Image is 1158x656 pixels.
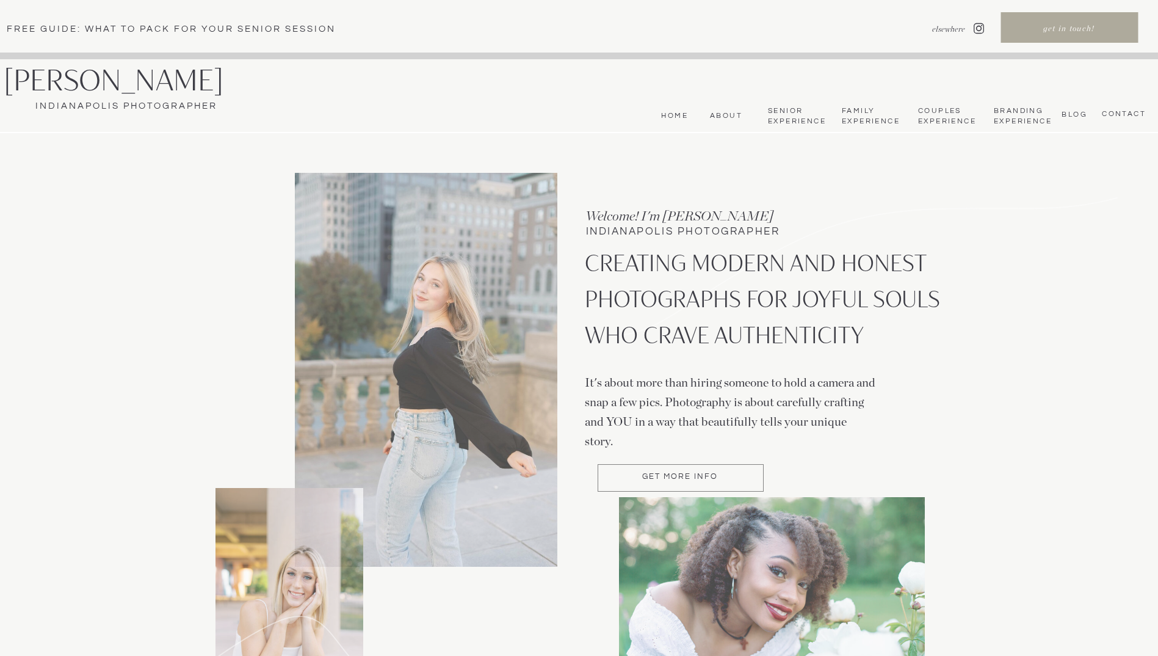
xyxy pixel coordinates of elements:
a: Couples Experience [918,106,975,126]
nav: Branding Experience [994,106,1049,126]
a: Family Experience [842,106,899,126]
a: [PERSON_NAME] [4,65,259,97]
h1: INDIANAPOLIS PHOTOGRAPHER [586,227,835,240]
a: Home [658,111,688,121]
p: It's about more than hiring someone to hold a camera and snap a few pics. Photography is about ca... [585,373,877,445]
a: Get more Info [598,473,763,483]
a: get in touch! [1002,23,1136,37]
a: bLog [1058,110,1087,118]
a: Senior Experience [768,106,825,126]
a: About [706,111,742,121]
a: CONTACT [1098,109,1146,119]
p: CREATING MODERN AND HONEST PHOTOGRAPHS FOR JOYFUL SOULS WHO CRAVE AUTHENTICITY [585,245,945,365]
h3: Welcome! I'm [PERSON_NAME] [585,206,814,225]
a: BrandingExperience [994,106,1049,126]
a: Free Guide: What To pack for your senior session [7,23,356,35]
a: Indianapolis Photographer [4,100,248,113]
nav: elsewhere [902,24,965,35]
